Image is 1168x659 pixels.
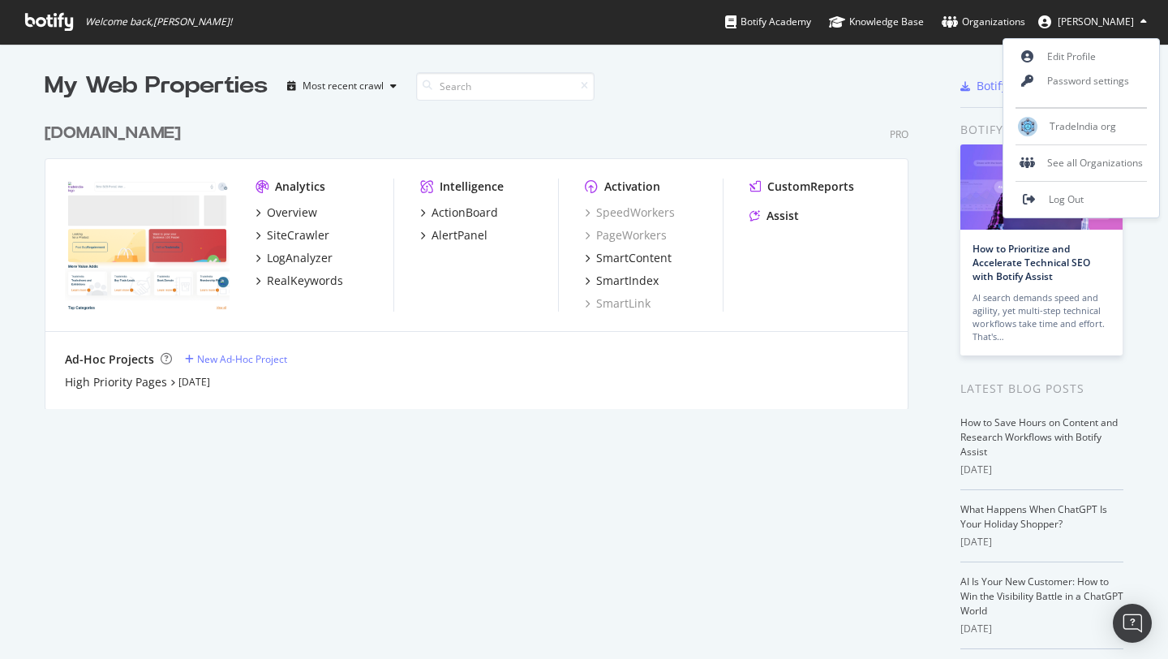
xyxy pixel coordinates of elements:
[185,352,287,366] a: New Ad-Hoc Project
[960,121,1123,139] div: Botify news
[960,622,1123,636] div: [DATE]
[432,205,498,221] div: ActionBoard
[275,179,325,195] div: Analytics
[766,208,799,224] div: Assist
[767,179,854,195] div: CustomReports
[960,380,1123,398] div: Latest Blog Posts
[65,179,230,310] img: tradeindia.com
[45,122,187,145] a: [DOMAIN_NAME]
[1003,187,1159,212] a: Log Out
[585,295,651,312] a: SmartLink
[585,250,672,266] a: SmartContent
[960,463,1123,477] div: [DATE]
[890,127,908,141] div: Pro
[267,227,329,243] div: SiteCrawler
[255,250,333,266] a: LogAnalyzer
[281,73,403,99] button: Most recent crawl
[303,81,384,91] div: Most recent crawl
[973,291,1110,343] div: AI search demands speed and agility, yet multi-step technical workflows take time and effort. Tha...
[725,14,811,30] div: Botify Academy
[65,374,167,390] a: High Priority Pages
[178,375,210,389] a: [DATE]
[977,78,1091,94] div: Botify Chrome Plugin
[960,502,1107,531] a: What Happens When ChatGPT Is Your Holiday Shopper?
[420,205,498,221] a: ActionBoard
[1025,9,1160,35] button: [PERSON_NAME]
[1049,192,1084,206] span: Log Out
[65,351,154,368] div: Ad-Hoc Projects
[197,352,287,366] div: New Ad-Hoc Project
[1050,119,1116,133] span: TradeIndia org
[960,416,1118,459] a: How to Save Hours on Content and Research Workflows with Botify Assist
[45,70,268,102] div: My Web Properties
[960,575,1123,618] a: AI Is Your New Customer: How to Win the Visibility Battle in a ChatGPT World
[1003,151,1159,175] div: See all Organizations
[1003,45,1159,69] a: Edit Profile
[960,78,1091,94] a: Botify Chrome Plugin
[267,250,333,266] div: LogAnalyzer
[942,14,1025,30] div: Organizations
[267,205,317,221] div: Overview
[432,227,487,243] div: AlertPanel
[596,273,659,289] div: SmartIndex
[255,227,329,243] a: SiteCrawler
[829,14,924,30] div: Knowledge Base
[45,122,181,145] div: [DOMAIN_NAME]
[420,227,487,243] a: AlertPanel
[267,273,343,289] div: RealKeywords
[960,535,1123,549] div: [DATE]
[1113,604,1152,643] div: Open Intercom Messenger
[1003,69,1159,93] a: Password settings
[749,208,799,224] a: Assist
[585,205,675,221] a: SpeedWorkers
[585,273,659,289] a: SmartIndex
[585,227,667,243] a: PageWorkers
[440,179,504,195] div: Intelligence
[255,273,343,289] a: RealKeywords
[416,72,595,101] input: Search
[255,205,317,221] a: Overview
[973,242,1090,283] a: How to Prioritize and Accelerate Technical SEO with Botify Assist
[1058,15,1134,28] span: Amit Das
[596,250,672,266] div: SmartContent
[45,102,921,409] div: grid
[960,144,1123,230] img: How to Prioritize and Accelerate Technical SEO with Botify Assist
[1018,117,1037,136] img: TradeIndia org
[604,179,660,195] div: Activation
[85,15,232,28] span: Welcome back, [PERSON_NAME] !
[749,179,854,195] a: CustomReports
